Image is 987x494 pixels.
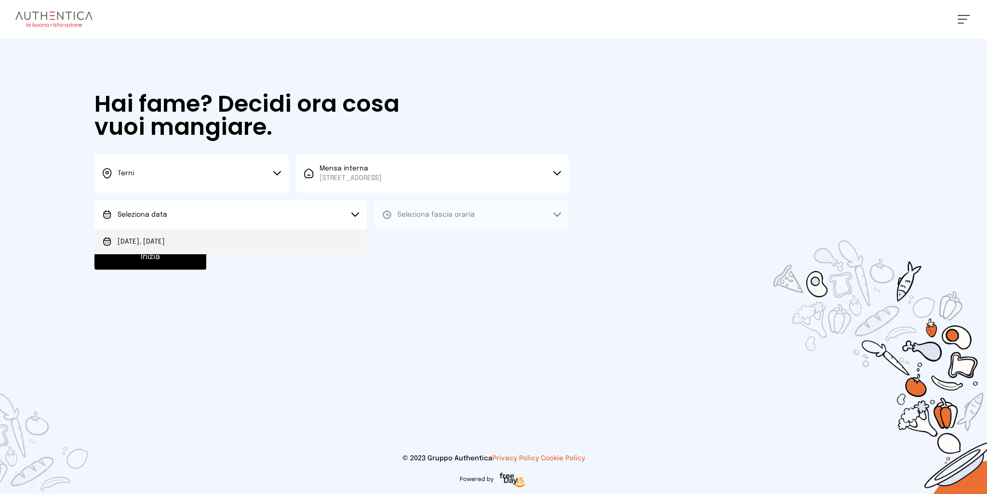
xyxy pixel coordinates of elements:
[94,245,206,270] button: Inizia
[118,237,165,247] span: [DATE], [DATE]
[541,455,585,462] a: Cookie Policy
[398,211,475,218] span: Seleziona fascia oraria
[118,211,167,218] span: Seleziona data
[94,200,367,229] button: Seleziona data
[497,471,528,490] img: logo-freeday.3e08031.png
[15,454,972,463] p: © 2023 Gruppo Authentica
[374,200,569,229] button: Seleziona fascia oraria
[493,455,539,462] a: Privacy Policy
[460,476,493,483] span: Powered by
